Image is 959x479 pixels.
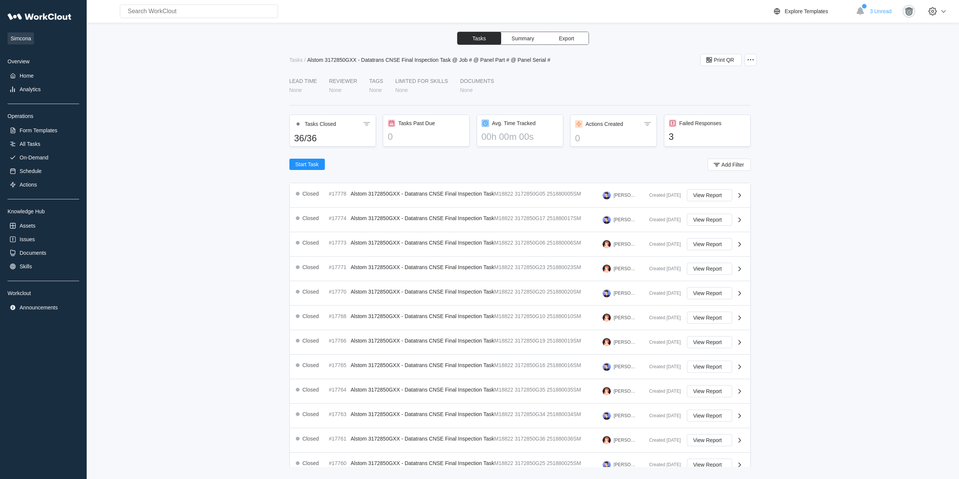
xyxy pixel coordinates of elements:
[614,315,637,320] div: [PERSON_NAME]
[547,191,581,197] mark: 251880005SM
[679,120,722,126] div: Failed Responses
[501,32,545,44] button: Summary
[351,240,494,246] span: Alstom 3172850GXX - Datatrans CNSE Final Inspection Task
[693,266,722,271] span: View Report
[708,159,751,171] button: Add Filter
[295,162,319,167] span: Start Task
[8,32,34,44] span: Simcona
[303,436,319,442] div: Closed
[547,289,581,295] mark: 251880020SM
[8,290,79,296] div: Workclout
[494,289,514,295] mark: M18822
[290,330,750,355] a: Closed#17766Alstom 3172850GXX - Datatrans CNSE Final Inspection TaskM188223172850G19251880019SM[P...
[547,387,581,393] mark: 251880035SM
[303,313,319,319] div: Closed
[902,5,915,18] img: gorilla.png
[515,313,545,319] mark: 3172850G10
[290,404,750,428] a: Closed#17763Alstom 3172850GXX - Datatrans CNSE Final Inspection TaskM188223172850G34251880034SM[P...
[329,362,348,368] div: #17765
[693,340,722,345] span: View Report
[329,436,348,442] div: #17761
[614,438,637,443] div: [PERSON_NAME]
[515,264,545,270] mark: 3172850G23
[20,141,40,147] div: All Tasks
[20,86,41,92] div: Analytics
[614,413,637,418] div: [PERSON_NAME]
[494,362,514,368] mark: M18822
[460,87,473,93] div: None
[693,438,722,443] span: View Report
[687,238,732,250] button: View Report
[515,240,545,246] mark: 3172850G06
[687,410,732,422] button: View Report
[687,459,732,471] button: View Report
[20,155,48,161] div: On-Demand
[687,312,732,324] button: View Report
[603,265,611,273] img: user-2.png
[8,302,79,313] a: Announcements
[687,434,732,446] button: View Report
[329,240,348,246] div: #17773
[303,264,319,270] div: Closed
[369,87,382,93] div: None
[494,313,514,319] mark: M18822
[700,54,742,66] button: Print QR
[643,438,681,443] div: Created [DATE]
[643,291,681,296] div: Created [DATE]
[693,315,722,320] span: View Report
[8,152,79,163] a: On-Demand
[547,460,581,466] mark: 251880025SM
[547,215,581,221] mark: 251880017SM
[545,32,589,44] button: Export
[303,289,319,295] div: Closed
[722,162,744,167] span: Add Filter
[398,120,435,126] div: Tasks Past Due
[547,240,581,246] mark: 251880006SM
[614,266,637,271] div: [PERSON_NAME]
[460,78,494,84] div: Documents
[603,314,611,322] img: user-2.png
[693,291,722,296] span: View Report
[515,289,545,295] mark: 3172850G20
[351,460,494,466] span: Alstom 3172850GXX - Datatrans CNSE Final Inspection Task
[559,36,574,41] span: Export
[305,121,336,127] div: Tasks Closed
[614,462,637,467] div: [PERSON_NAME]
[643,217,681,222] div: Created [DATE]
[290,183,750,208] a: Closed#17778Alstom 3172850GXX - Datatrans CNSE Final Inspection TaskM188223172850G05251880005SM[P...
[20,250,46,256] div: Documents
[614,242,637,247] div: [PERSON_NAME]
[351,387,494,393] span: Alstom 3172850GXX - Datatrans CNSE Final Inspection Task
[693,217,722,222] span: View Report
[8,84,79,95] a: Analytics
[329,87,341,93] div: None
[547,338,581,344] mark: 251880019SM
[693,193,722,198] span: View Report
[290,208,750,232] a: Closed#17774Alstom 3172850GXX - Datatrans CNSE Final Inspection TaskM188223172850G17251880017SM[P...
[515,460,545,466] mark: 3172850G25
[8,139,79,149] a: All Tasks
[290,306,750,330] a: Closed#17768Alstom 3172850GXX - Datatrans CNSE Final Inspection TaskM188223172850G10251880010SM[P...
[687,189,732,201] button: View Report
[8,208,79,214] div: Knowledge Hub
[289,78,317,84] div: LEAD TIME
[307,57,550,63] div: Alstom 3172850GXX - Datatrans CNSE Final Inspection Task @ Job # @ Panel Part # @ Panel Serial #
[20,168,41,174] div: Schedule
[494,460,514,466] mark: M18822
[515,362,545,368] mark: 3172850G16
[303,411,319,417] div: Closed
[289,87,302,93] div: None
[8,179,79,190] a: Actions
[20,127,57,133] div: Form Templates
[329,460,348,466] div: #17760
[603,216,611,224] img: user-5.png
[8,58,79,64] div: Overview
[303,338,319,344] div: Closed
[586,121,623,127] div: Actions Created
[547,436,581,442] mark: 251880036SM
[303,387,319,393] div: Closed
[614,340,637,345] div: [PERSON_NAME]
[482,132,558,142] div: 00h 00m 00s
[669,132,746,142] div: 3
[693,389,722,394] span: View Report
